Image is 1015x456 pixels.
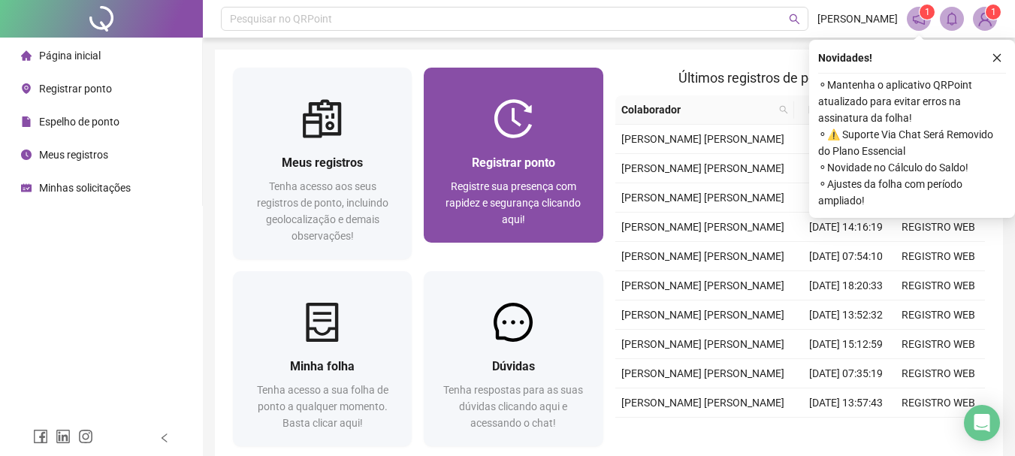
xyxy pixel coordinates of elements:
td: REGISTRO WEB [893,300,985,330]
span: [PERSON_NAME] [817,11,898,27]
td: REGISTRO WEB [893,213,985,242]
span: Minha folha [290,359,355,373]
span: schedule [21,183,32,193]
img: 82023 [974,8,996,30]
a: Minha folhaTenha acesso a sua folha de ponto a qualquer momento. Basta clicar aqui! [233,271,412,446]
span: close [992,53,1002,63]
span: [PERSON_NAME] [PERSON_NAME] [621,279,784,291]
td: [DATE] 07:35:19 [800,359,893,388]
span: [PERSON_NAME] [PERSON_NAME] [621,221,784,233]
span: Registrar ponto [472,156,555,170]
span: Data/Hora [800,101,865,118]
td: REGISTRO WEB [893,359,985,388]
span: file [21,116,32,127]
span: [PERSON_NAME] [PERSON_NAME] [621,397,784,409]
span: ⚬ Ajustes da folha com período ampliado! [818,176,1006,209]
span: ⚬ Novidade no Cálculo do Saldo! [818,159,1006,176]
span: search [789,14,800,25]
span: Novidades ! [818,50,872,66]
a: Registrar pontoRegistre sua presença com rapidez e segurança clicando aqui! [424,68,603,243]
td: [DATE] 08:06:58 [800,183,893,213]
span: Minhas solicitações [39,182,131,194]
td: REGISTRO WEB [893,330,985,359]
span: ⚬ ⚠️ Suporte Via Chat Será Removido do Plano Essencial [818,126,1006,159]
td: REGISTRO WEB [893,388,985,418]
span: Tenha acesso a sua folha de ponto a qualquer momento. Basta clicar aqui! [257,384,388,429]
span: Meus registros [282,156,363,170]
span: left [159,433,170,443]
div: Open Intercom Messenger [964,405,1000,441]
span: environment [21,83,32,94]
span: [PERSON_NAME] [PERSON_NAME] [621,250,784,262]
td: REGISTRO WEB [893,271,985,300]
td: [DATE] 14:16:19 [800,213,893,242]
span: [PERSON_NAME] [PERSON_NAME] [621,133,784,145]
td: [DATE] 15:12:59 [800,330,893,359]
span: ⚬ Mantenha o aplicativo QRPoint atualizado para evitar erros na assinatura da folha! [818,77,1006,126]
span: bell [945,12,959,26]
sup: Atualize o seu contato no menu Meus Dados [986,5,1001,20]
td: [DATE] 07:25:19 [800,154,893,183]
span: 1 [991,7,996,17]
td: [DATE] 13:52:32 [800,300,893,330]
span: Espelho de ponto [39,116,119,128]
a: DúvidasTenha respostas para as suas dúvidas clicando aqui e acessando o chat! [424,271,603,446]
span: Meus registros [39,149,108,161]
span: search [776,98,791,121]
td: [DATE] 18:20:33 [800,271,893,300]
td: [DATE] 07:54:10 [800,242,893,271]
span: clock-circle [21,149,32,160]
span: linkedin [56,429,71,444]
span: [PERSON_NAME] [PERSON_NAME] [621,162,784,174]
span: Registre sua presença com rapidez e segurança clicando aqui! [446,180,581,225]
span: [PERSON_NAME] [PERSON_NAME] [621,367,784,379]
span: Tenha acesso aos seus registros de ponto, incluindo geolocalização e demais observações! [257,180,388,242]
span: [PERSON_NAME] [PERSON_NAME] [621,192,784,204]
a: Meus registrosTenha acesso aos seus registros de ponto, incluindo geolocalização e demais observa... [233,68,412,259]
span: [PERSON_NAME] [PERSON_NAME] [621,309,784,321]
span: notification [912,12,926,26]
td: [DATE] 07:33:59 [800,418,893,447]
span: Tenha respostas para as suas dúvidas clicando aqui e acessando o chat! [443,384,583,429]
span: [PERSON_NAME] [PERSON_NAME] [621,338,784,350]
sup: 1 [920,5,935,20]
span: Página inicial [39,50,101,62]
td: [DATE] 14:33:39 [800,125,893,154]
span: instagram [78,429,93,444]
td: REGISTRO WEB [893,242,985,271]
span: search [779,105,788,114]
span: Registrar ponto [39,83,112,95]
span: Últimos registros de ponto sincronizados [678,70,921,86]
td: [DATE] 13:57:43 [800,388,893,418]
th: Data/Hora [794,95,884,125]
span: Colaborador [621,101,774,118]
span: Dúvidas [492,359,535,373]
td: REGISTRO WEB [893,418,985,447]
span: facebook [33,429,48,444]
span: home [21,50,32,61]
span: 1 [925,7,930,17]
